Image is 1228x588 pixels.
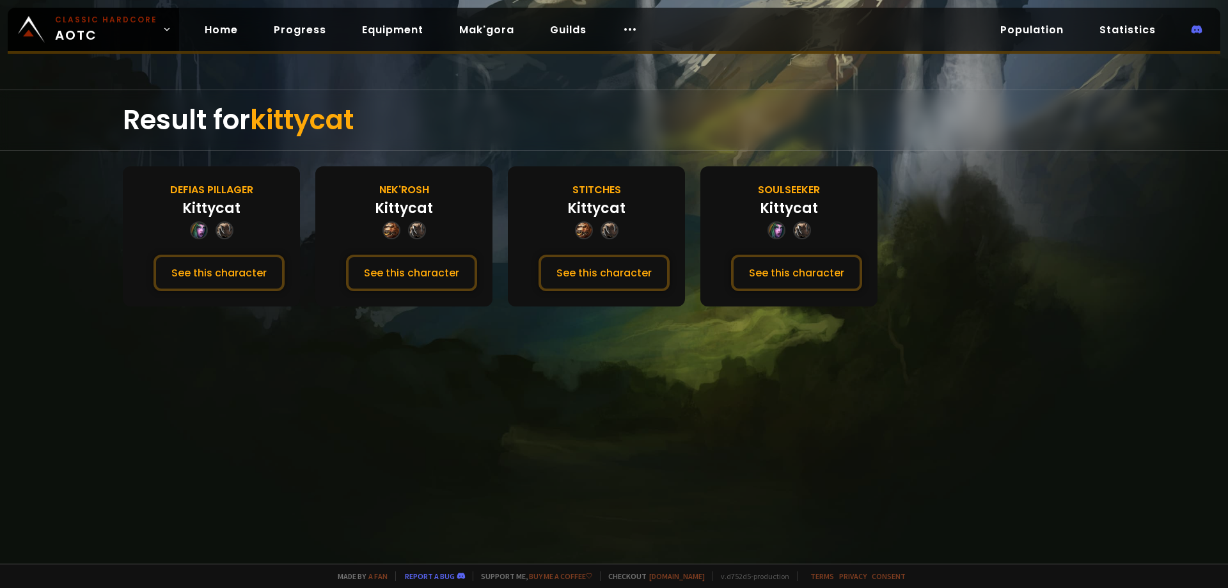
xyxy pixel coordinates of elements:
span: kittycat [250,101,354,139]
div: Kittycat [375,198,433,219]
button: See this character [539,255,670,291]
span: v. d752d5 - production [712,571,789,581]
a: Report a bug [405,571,455,581]
div: Kittycat [760,198,818,219]
a: Buy me a coffee [529,571,592,581]
a: Progress [264,17,336,43]
div: Kittycat [567,198,626,219]
a: Terms [810,571,834,581]
a: Privacy [839,571,867,581]
small: Classic Hardcore [55,14,157,26]
a: a fan [368,571,388,581]
a: Classic HardcoreAOTC [8,8,179,51]
div: Defias Pillager [170,182,253,198]
a: Home [194,17,248,43]
button: See this character [153,255,285,291]
div: Result for [123,90,1105,150]
span: Checkout [600,571,705,581]
button: See this character [731,255,862,291]
span: Made by [330,571,388,581]
div: Soulseeker [758,182,820,198]
span: Support me, [473,571,592,581]
a: Guilds [540,17,597,43]
a: Mak'gora [449,17,524,43]
span: AOTC [55,14,157,45]
div: Kittycat [182,198,240,219]
div: Stitches [572,182,621,198]
a: [DOMAIN_NAME] [649,571,705,581]
a: Statistics [1089,17,1166,43]
button: See this character [346,255,477,291]
a: Population [990,17,1074,43]
a: Equipment [352,17,434,43]
a: Consent [872,571,906,581]
div: Nek'Rosh [379,182,429,198]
